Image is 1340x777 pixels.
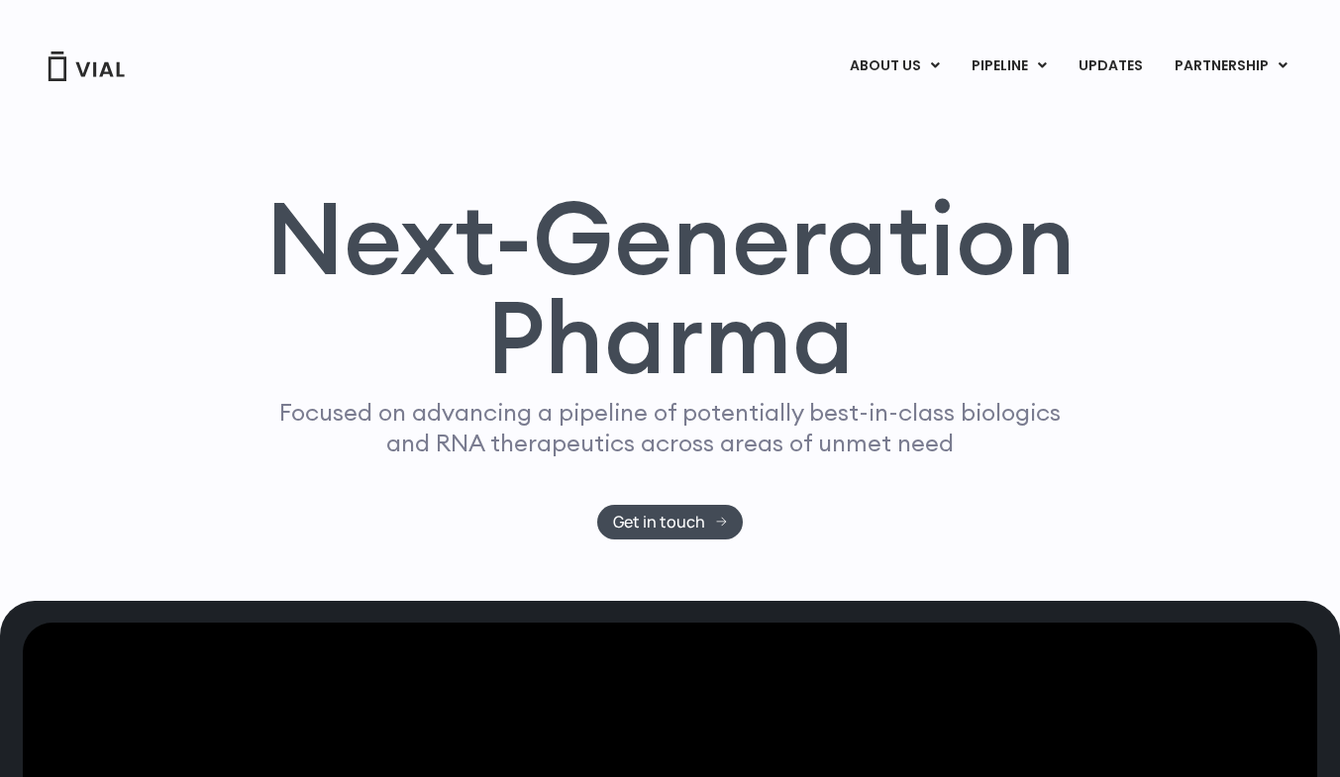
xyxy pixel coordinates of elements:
a: ABOUT USMenu Toggle [834,49,955,83]
span: Get in touch [613,515,705,530]
h1: Next-Generation Pharma [242,188,1099,388]
p: Focused on advancing a pipeline of potentially best-in-class biologics and RNA therapeutics acros... [271,397,1070,458]
a: PARTNERSHIPMenu Toggle [1159,49,1303,83]
a: PIPELINEMenu Toggle [956,49,1062,83]
a: UPDATES [1063,49,1158,83]
img: Vial Logo [47,51,126,81]
a: Get in touch [597,505,743,539]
